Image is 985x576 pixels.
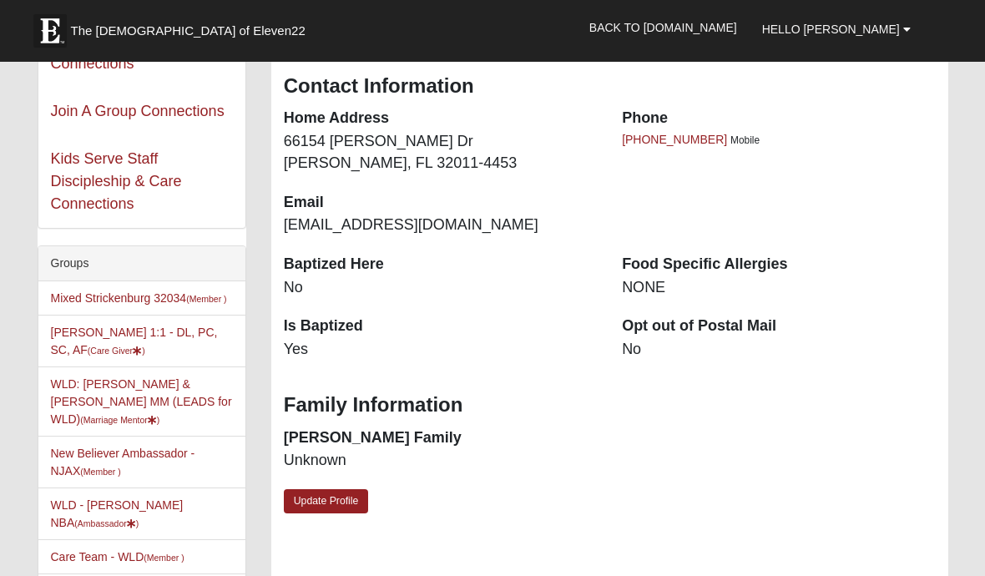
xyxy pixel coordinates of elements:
[284,339,597,361] dd: Yes
[750,8,923,50] a: Hello [PERSON_NAME]
[51,498,184,529] a: WLD - [PERSON_NAME] NBA(Ambassador)
[74,518,139,528] small: (Ambassador )
[51,103,225,119] a: Join A Group Connections
[284,393,936,417] h3: Family Information
[88,346,145,356] small: (Care Giver )
[622,339,935,361] dd: No
[38,246,245,281] div: Groups
[284,74,936,99] h3: Contact Information
[762,23,900,36] span: Hello [PERSON_NAME]
[622,316,935,337] dt: Opt out of Postal Mail
[284,108,597,129] dt: Home Address
[284,277,597,299] dd: No
[622,254,935,275] dt: Food Specific Allergies
[284,427,597,449] dt: [PERSON_NAME] Family
[51,150,182,212] a: Kids Serve Staff Discipleship & Care Connections
[622,277,935,299] dd: NONE
[284,192,597,214] dt: Email
[284,131,597,174] dd: 66154 [PERSON_NAME] Dr [PERSON_NAME], FL 32011-4453
[622,133,727,146] a: [PHONE_NUMBER]
[730,134,760,146] span: Mobile
[284,254,597,275] dt: Baptized Here
[284,450,597,472] dd: Unknown
[80,467,120,477] small: (Member )
[284,215,597,236] dd: [EMAIL_ADDRESS][DOMAIN_NAME]
[51,291,227,305] a: Mixed Strickenburg 32034(Member )
[284,489,369,513] a: Update Profile
[80,415,159,425] small: (Marriage Mentor )
[577,7,750,48] a: Back to [DOMAIN_NAME]
[71,23,306,39] span: The [DEMOGRAPHIC_DATA] of Eleven22
[33,14,67,48] img: Eleven22 logo
[25,6,359,48] a: The [DEMOGRAPHIC_DATA] of Eleven22
[186,294,226,304] small: (Member )
[51,326,218,356] a: [PERSON_NAME] 1:1 - DL, PC, SC, AF(Care Giver)
[284,316,597,337] dt: Is Baptized
[51,447,195,477] a: New Believer Ambassador - NJAX(Member )
[622,108,935,129] dt: Phone
[51,377,232,426] a: WLD: [PERSON_NAME] & [PERSON_NAME] MM (LEADS for WLD)(Marriage Mentor)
